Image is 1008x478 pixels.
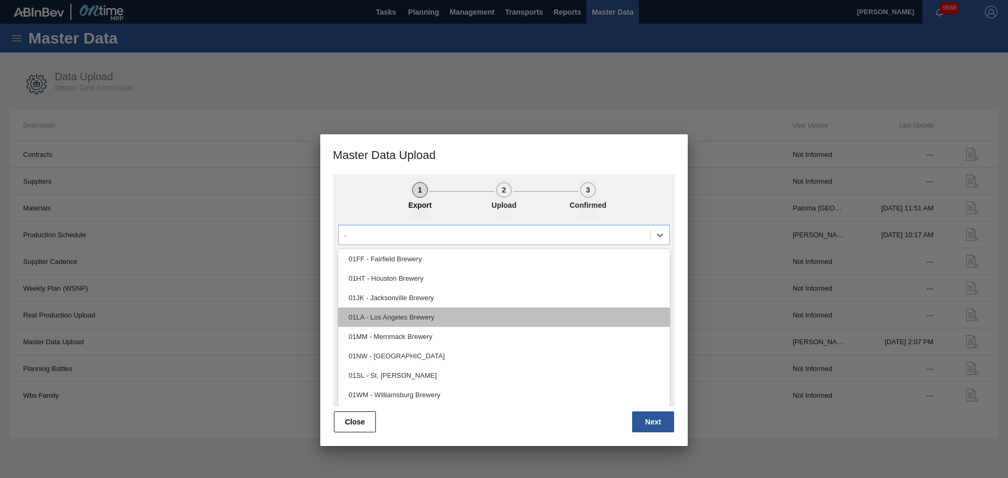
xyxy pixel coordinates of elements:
div: 01JK - Jacksonville Brewery [338,288,670,307]
div: 1 [412,182,428,198]
button: 1Export [411,178,429,220]
button: 2Upload [495,178,513,220]
div: 01HT - Houston Brewery [338,269,670,288]
button: Close [334,411,376,432]
div: 01FF - Fairfield Brewery [338,249,670,269]
div: - [344,230,346,239]
div: 01SL - St. [PERSON_NAME] [338,366,670,385]
div: 01LA - Los Angeles Brewery [338,307,670,327]
div: 01WM - Williamsburg Brewery [338,385,670,405]
h3: Master Data Upload [320,134,688,174]
div: 01MM - Merrimack Brewery [338,327,670,346]
div: 01NW - [GEOGRAPHIC_DATA] [338,346,670,366]
p: Upload [478,201,530,209]
div: 2 [496,182,512,198]
button: 3Confirmed [579,178,597,220]
div: 3 [580,182,596,198]
button: Next [632,411,674,432]
p: Export [394,201,446,209]
label: Source [338,249,365,256]
p: Confirmed [562,201,614,209]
